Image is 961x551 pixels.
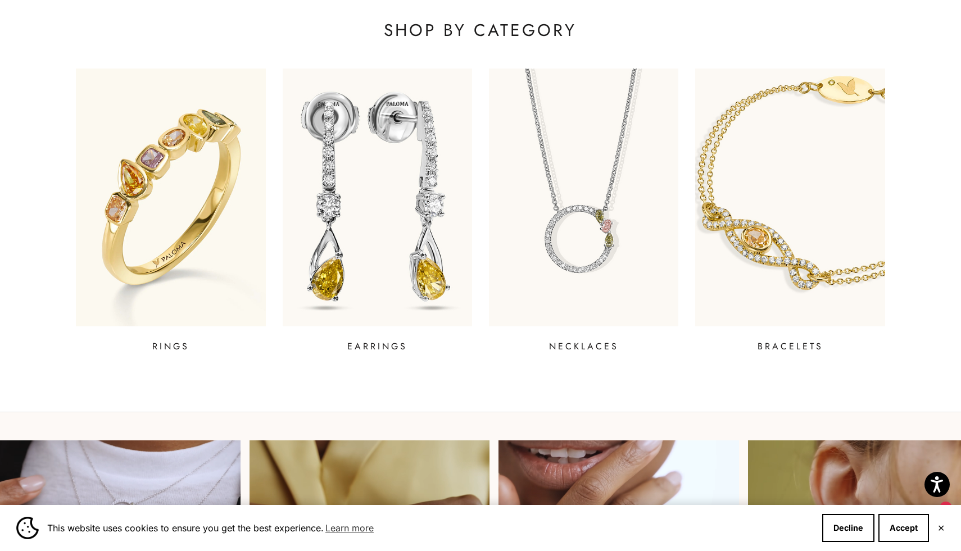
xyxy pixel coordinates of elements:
button: Accept [878,514,929,542]
p: RINGS [152,340,189,353]
img: Cookie banner [16,517,39,539]
a: EARRINGS [283,69,472,353]
a: BRACELETS [695,69,885,353]
a: RINGS [76,69,265,353]
p: BRACELETS [758,340,823,353]
button: Close [937,525,945,531]
span: This website uses cookies to ensure you get the best experience. [47,520,813,536]
a: Learn more [324,520,375,536]
button: Decline [822,514,874,542]
a: NECKLACES [489,69,678,353]
p: EARRINGS [347,340,407,353]
p: SHOP BY CATEGORY [76,19,885,42]
p: NECKLACES [549,340,619,353]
